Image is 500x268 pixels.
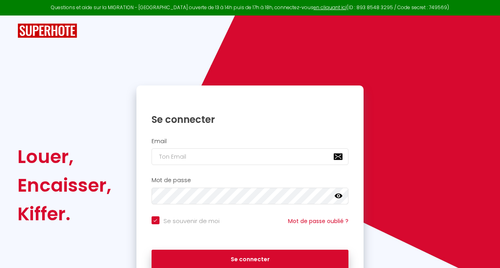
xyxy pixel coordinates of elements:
[152,138,349,145] h2: Email
[288,217,348,225] a: Mot de passe oublié ?
[152,113,349,126] h1: Se connecter
[313,4,346,11] a: en cliquant ici
[18,200,111,228] div: Kiffer.
[152,177,349,184] h2: Mot de passe
[18,171,111,200] div: Encaisser,
[18,142,111,171] div: Louer,
[152,148,349,165] input: Ton Email
[18,23,77,38] img: SuperHote logo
